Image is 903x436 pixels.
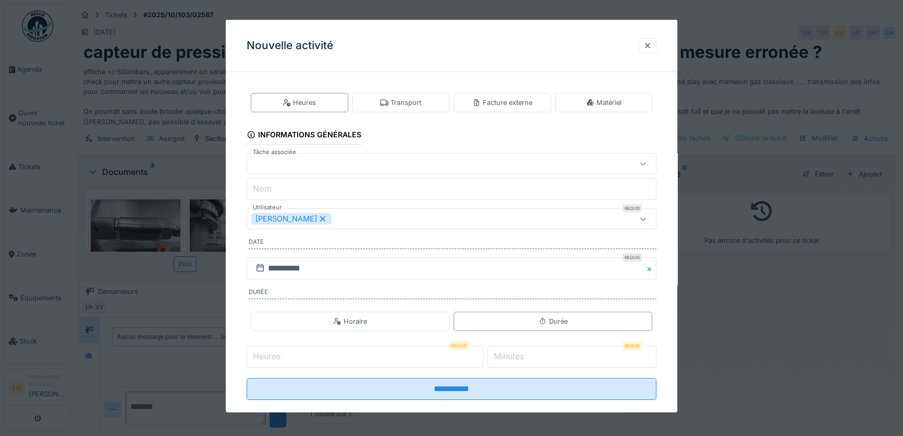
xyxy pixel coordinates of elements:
[251,148,298,157] label: Tâche associée
[472,98,532,108] div: Facture externe
[251,203,284,212] label: Utilisateur
[333,316,367,326] div: Horaire
[247,127,361,145] div: Informations générales
[283,98,316,108] div: Heures
[251,182,274,195] label: Nom
[645,257,656,279] button: Close
[586,98,621,108] div: Matériel
[249,238,656,249] label: Date
[380,98,421,108] div: Transport
[623,204,642,213] div: Requis
[449,341,469,350] div: Requis
[247,39,333,52] h3: Nouvelle activité
[251,213,332,225] div: [PERSON_NAME]
[623,253,642,262] div: Requis
[539,316,568,326] div: Durée
[492,350,526,362] label: Minutes
[623,341,642,350] div: Requis
[249,288,656,299] label: Durée
[251,350,283,362] label: Heures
